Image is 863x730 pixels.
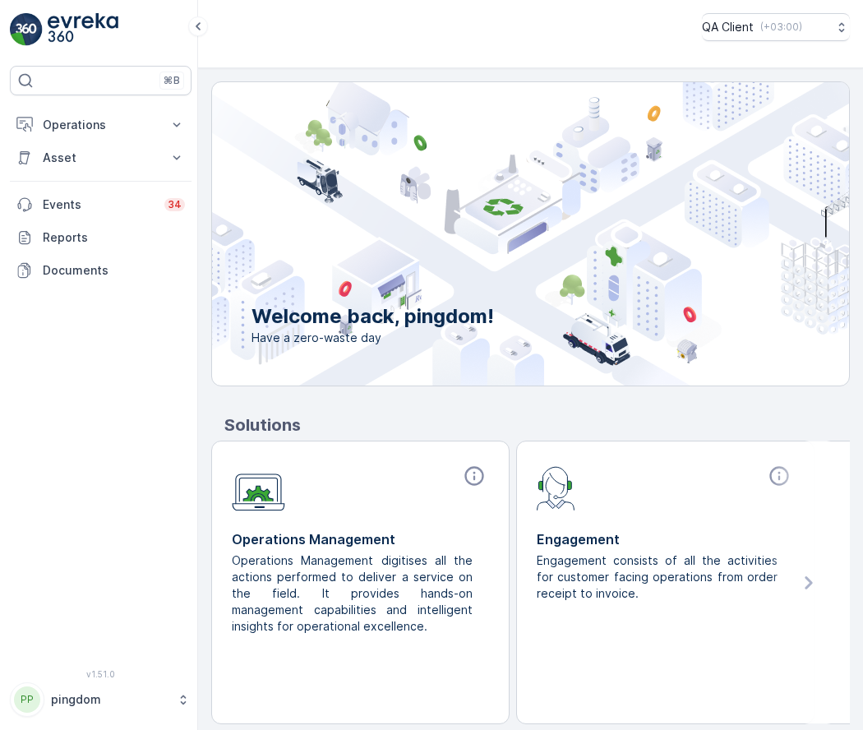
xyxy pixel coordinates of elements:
p: Operations [43,117,159,133]
img: city illustration [138,82,849,386]
p: Solutions [224,413,850,437]
div: PP [14,686,40,713]
button: Asset [10,141,192,174]
p: 34 [168,198,182,211]
p: Operations Management digitises all the actions performed to deliver a service on the field. It p... [232,552,476,635]
p: QA Client [702,19,754,35]
img: module-icon [537,464,575,511]
p: ( +03:00 ) [760,21,802,34]
a: Events34 [10,188,192,221]
span: v 1.51.0 [10,669,192,679]
p: pingdom [51,691,168,708]
p: Documents [43,262,185,279]
button: Operations [10,109,192,141]
img: logo_light-DOdMpM7g.png [48,13,118,46]
p: Welcome back, pingdom! [252,303,494,330]
span: Have a zero-waste day [252,330,494,346]
p: Reports [43,229,185,246]
button: QA Client(+03:00) [702,13,850,41]
a: Reports [10,221,192,254]
a: Documents [10,254,192,287]
p: Engagement [537,529,794,549]
p: Engagement consists of all the activities for customer facing operations from order receipt to in... [537,552,781,602]
p: Operations Management [232,529,489,549]
p: Events [43,196,155,213]
p: Asset [43,150,159,166]
button: PPpingdom [10,682,192,717]
img: module-icon [232,464,285,511]
img: logo [10,13,43,46]
p: ⌘B [164,74,180,87]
